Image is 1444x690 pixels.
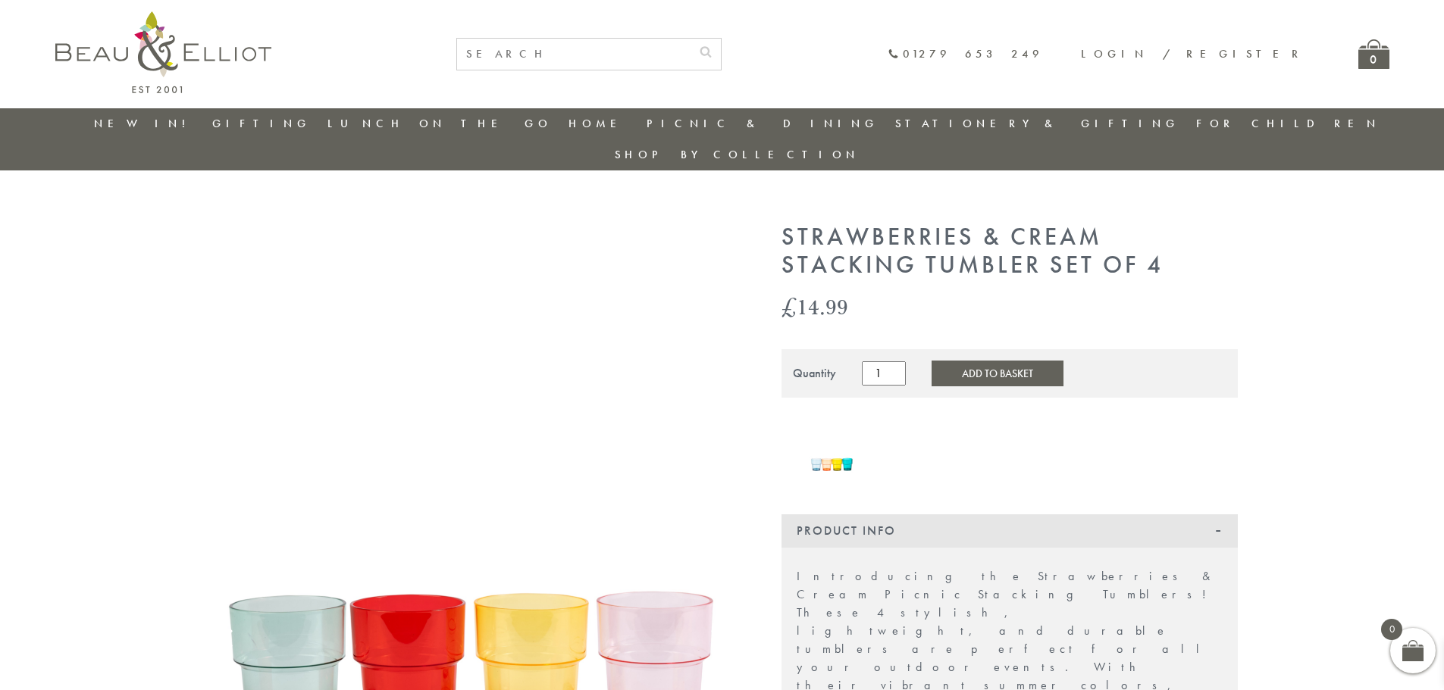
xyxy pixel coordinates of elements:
a: Home [569,116,629,131]
a: Stationery & Gifting [895,116,1179,131]
span: £ [782,291,797,322]
a: 01279 653 249 [888,48,1043,61]
a: Lunch On The Go [327,116,552,131]
div: Product Info [782,514,1238,548]
div: Quantity [793,367,836,380]
input: SEARCH [457,39,691,70]
a: New in! [94,116,196,131]
span: 0 [1381,619,1402,640]
a: Gifting [212,116,311,131]
h1: Strawberries & Cream Stacking Tumbler set of 4 [782,223,1238,279]
img: logo [55,11,271,93]
input: Product quantity [862,361,906,386]
a: Picnic & Dining [647,116,879,131]
a: For Children [1196,116,1380,131]
button: Add to Basket [932,361,1063,386]
a: Riviera Stacking Tumbler set of 4 [804,432,860,492]
a: Login / Register [1081,46,1305,61]
img: Riviera Stacking Tumbler set of 4 [804,432,860,489]
bdi: 14.99 [782,291,848,322]
a: 0 [1358,39,1389,69]
a: Shop by collection [615,147,860,162]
